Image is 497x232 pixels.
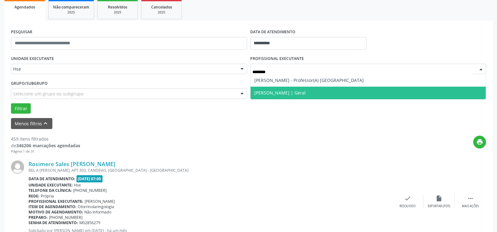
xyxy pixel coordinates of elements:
[29,188,72,193] b: Telefone da clínica:
[151,4,172,10] span: Cancelados
[436,195,442,202] i: insert_drive_file
[29,209,83,215] b: Motivo de agendamento:
[29,199,83,204] b: Profissional executante:
[29,204,77,209] b: Item de agendamento:
[74,182,81,188] span: Hse
[254,90,306,96] span: [PERSON_NAME] | Geral
[13,66,234,72] span: Hse
[29,182,73,188] b: Unidade executante:
[404,195,411,202] i: check
[11,103,31,114] button: Filtrar
[11,149,80,154] div: Página 1 de 31
[102,10,133,15] div: 2025
[41,193,54,199] span: Própria
[108,4,127,10] span: Resolvidos
[29,220,78,225] b: Senha de atendimento:
[11,54,54,64] label: UNIDADE EXECUTANTE
[462,204,479,208] div: Mais ações
[53,4,89,10] span: Não compareceram
[146,10,177,15] div: 2025
[11,27,32,37] label: PESQUISAR
[11,78,48,88] label: Grupo/Subgrupo
[42,120,49,127] i: keyboard_arrow_up
[29,176,75,181] b: Data de atendimento:
[84,209,111,215] span: Não informado
[49,215,82,220] span: [PHONE_NUMBER]
[399,204,415,208] div: Resolvido
[85,199,115,204] span: [PERSON_NAME]
[29,215,48,220] b: Preparo:
[11,160,24,174] img: img
[29,193,40,199] b: Rede:
[77,175,103,182] span: [DATE] 07:00
[11,118,52,129] button: Menos filtroskeyboard_arrow_up
[476,138,483,145] i: print
[73,188,107,193] span: [PHONE_NUMBER]
[428,204,450,208] div: Exportar (PDF)
[254,77,364,83] span: [PERSON_NAME] - Professor(A) [GEOGRAPHIC_DATA]
[11,142,80,149] div: de
[13,90,83,97] span: Selecione um grupo ou subgrupo
[14,4,35,10] span: Agendados
[473,136,486,148] button: print
[53,10,89,15] div: 2025
[467,195,474,202] i: 
[79,220,100,225] span: M02856279
[250,54,304,64] label: PROFISSIONAL EXECUTANTE
[11,136,80,142] div: 459 itens filtrados
[250,27,295,37] label: DATA DE ATENDIMENTO
[78,204,114,209] span: Otorrinolaringologia
[16,143,80,148] strong: 346206 marcações agendadas
[29,160,115,167] a: Rosimere Sales [PERSON_NAME]
[29,168,392,173] div: BEL A [PERSON_NAME], APT.303, CANDEIAS, [GEOGRAPHIC_DATA] - [GEOGRAPHIC_DATA]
